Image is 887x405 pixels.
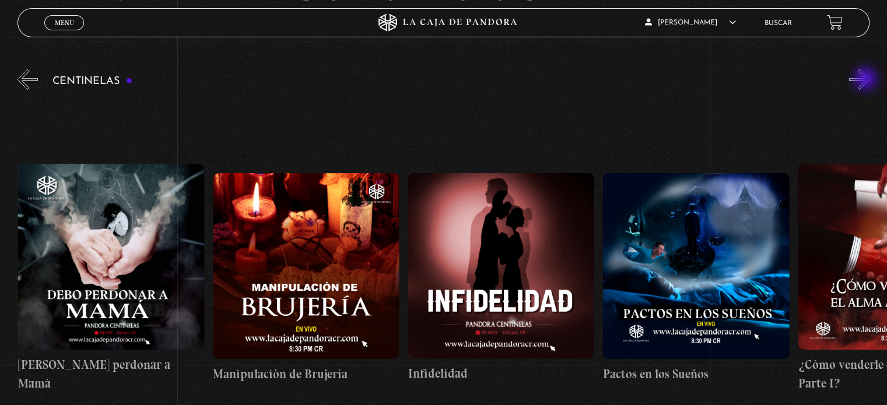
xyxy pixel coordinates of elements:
[765,20,792,27] a: Buscar
[55,19,74,26] span: Menu
[827,15,843,30] a: View your shopping cart
[51,29,78,37] span: Cerrar
[213,365,399,383] h4: Manipulación de Brujería
[408,364,594,383] h4: Infidelidad
[52,76,132,87] h3: Centinelas
[849,69,870,90] button: Next
[17,69,38,90] button: Previous
[645,19,736,26] span: [PERSON_NAME]
[18,355,204,392] h4: [PERSON_NAME] perdonar a Mamá
[603,365,789,383] h4: Pactos en los Sueños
